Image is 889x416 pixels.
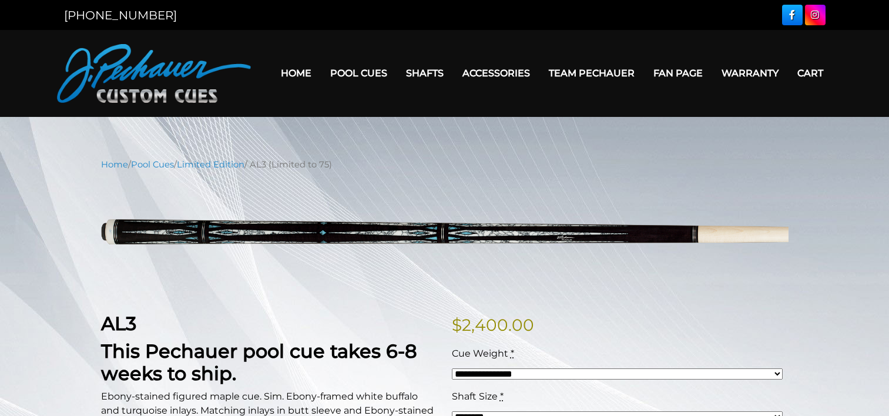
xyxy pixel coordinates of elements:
[453,58,539,88] a: Accessories
[177,159,244,170] a: Limited Edition
[452,348,508,359] span: Cue Weight
[271,58,321,88] a: Home
[101,340,417,385] strong: This Pechauer pool cue takes 6-8 weeks to ship.
[131,159,174,170] a: Pool Cues
[511,348,514,359] abbr: required
[788,58,833,88] a: Cart
[321,58,397,88] a: Pool Cues
[397,58,453,88] a: Shafts
[500,391,504,402] abbr: required
[101,159,128,170] a: Home
[57,44,251,103] img: Pechauer Custom Cues
[452,315,534,335] bdi: 2,400.00
[101,312,136,335] strong: AL3
[101,180,789,294] img: AL3-UPDATED.png
[452,315,462,335] span: $
[101,158,789,171] nav: Breadcrumb
[539,58,644,88] a: Team Pechauer
[64,8,177,22] a: [PHONE_NUMBER]
[452,391,498,402] span: Shaft Size
[644,58,712,88] a: Fan Page
[712,58,788,88] a: Warranty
